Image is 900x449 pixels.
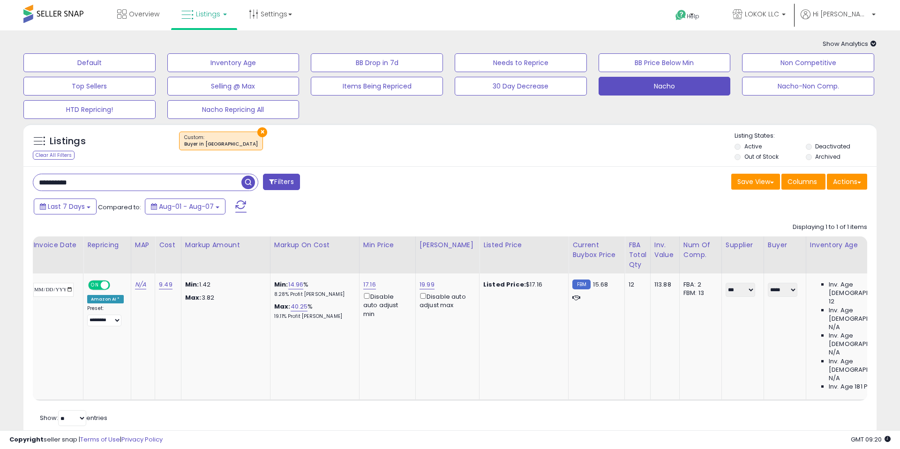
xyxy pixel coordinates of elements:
[257,127,267,137] button: ×
[129,9,159,19] span: Overview
[274,313,352,320] p: 19.11% Profit [PERSON_NAME]
[744,153,779,161] label: Out of Stock
[483,280,561,289] div: $17.16
[363,240,412,250] div: Min Price
[270,236,359,273] th: The percentage added to the cost of goods (COGS) that forms the calculator for Min & Max prices.
[185,240,266,250] div: Markup Amount
[829,297,834,306] span: 12
[851,435,891,444] span: 2025-08-17 09:20 GMT
[185,280,263,289] p: 1.42
[167,77,300,96] button: Selling @ Max
[50,135,86,148] h5: Listings
[668,2,718,30] a: Help
[145,199,225,214] button: Aug-01 - Aug-07
[40,413,107,422] span: Show: entries
[593,280,608,289] span: 15.68
[829,374,840,383] span: N/A
[483,240,564,250] div: Listed Price
[731,174,780,190] button: Save View
[159,280,172,289] a: 9.49
[420,280,435,289] a: 19.99
[9,435,44,444] strong: Copyright
[291,302,308,311] a: 40.25
[263,174,300,190] button: Filters
[742,77,874,96] button: Nacho-Non Comp.
[274,280,288,289] b: Min:
[167,53,300,72] button: Inventory Age
[629,280,643,289] div: 12
[599,53,731,72] button: BB Price Below Min
[455,53,587,72] button: Needs to Reprice
[185,293,202,302] strong: Max:
[185,280,199,289] strong: Min:
[87,240,127,250] div: Repricing
[288,280,304,289] a: 14.96
[30,236,83,273] th: CSV column name: cust_attr_3_Invoice Date
[420,240,475,250] div: [PERSON_NAME]
[683,280,714,289] div: FBA: 2
[311,53,443,72] button: BB Drop in 7d
[572,280,591,289] small: FBM
[34,199,97,214] button: Last 7 Days
[420,291,472,309] div: Disable auto adjust max
[721,236,764,273] th: CSV column name: cust_attr_2_Supplier
[744,142,762,150] label: Active
[98,203,141,212] span: Compared to:
[274,302,291,311] b: Max:
[87,295,124,303] div: Amazon AI *
[483,280,526,289] b: Listed Price:
[823,39,877,48] span: Show Analytics
[683,289,714,297] div: FBM: 13
[363,280,376,289] a: 17.16
[80,435,120,444] a: Terms of Use
[827,174,867,190] button: Actions
[654,280,672,289] div: 113.88
[184,141,258,147] div: Buyer in [GEOGRAPHIC_DATA]
[9,435,163,444] div: seller snap | |
[33,151,75,160] div: Clear All Filters
[764,236,806,273] th: CSV column name: cust_attr_1_Buyer
[726,240,760,250] div: Supplier
[742,53,874,72] button: Non Competitive
[363,291,408,318] div: Disable auto adjust min
[781,174,825,190] button: Columns
[654,240,675,260] div: Inv. value
[274,240,355,250] div: Markup on Cost
[683,240,718,260] div: Num of Comp.
[184,134,258,148] span: Custom:
[135,280,146,289] a: N/A
[572,240,621,260] div: Current Buybox Price
[89,281,101,289] span: ON
[735,132,876,140] p: Listing States:
[87,305,124,326] div: Preset:
[311,77,443,96] button: Items Being Repriced
[274,302,352,320] div: %
[274,291,352,298] p: 8.28% Profit [PERSON_NAME]
[159,202,214,211] span: Aug-01 - Aug-07
[829,323,840,331] span: N/A
[159,240,177,250] div: Cost
[185,294,263,302] p: 3.82
[23,53,156,72] button: Default
[599,77,731,96] button: Nacho
[687,12,699,20] span: Help
[23,77,156,96] button: Top Sellers
[768,240,802,250] div: Buyer
[121,435,163,444] a: Privacy Policy
[48,202,85,211] span: Last 7 Days
[196,9,220,19] span: Listings
[23,100,156,119] button: HTD Repricing!
[793,223,867,232] div: Displaying 1 to 1 of 1 items
[829,348,840,357] span: N/A
[787,177,817,186] span: Columns
[274,280,352,298] div: %
[815,153,840,161] label: Archived
[33,240,79,250] div: Invoice Date
[801,9,876,30] a: Hi [PERSON_NAME]
[167,100,300,119] button: Nacho Repricing All
[675,9,687,21] i: Get Help
[829,383,878,391] span: Inv. Age 181 Plus:
[455,77,587,96] button: 30 Day Decrease
[815,142,850,150] label: Deactivated
[109,281,124,289] span: OFF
